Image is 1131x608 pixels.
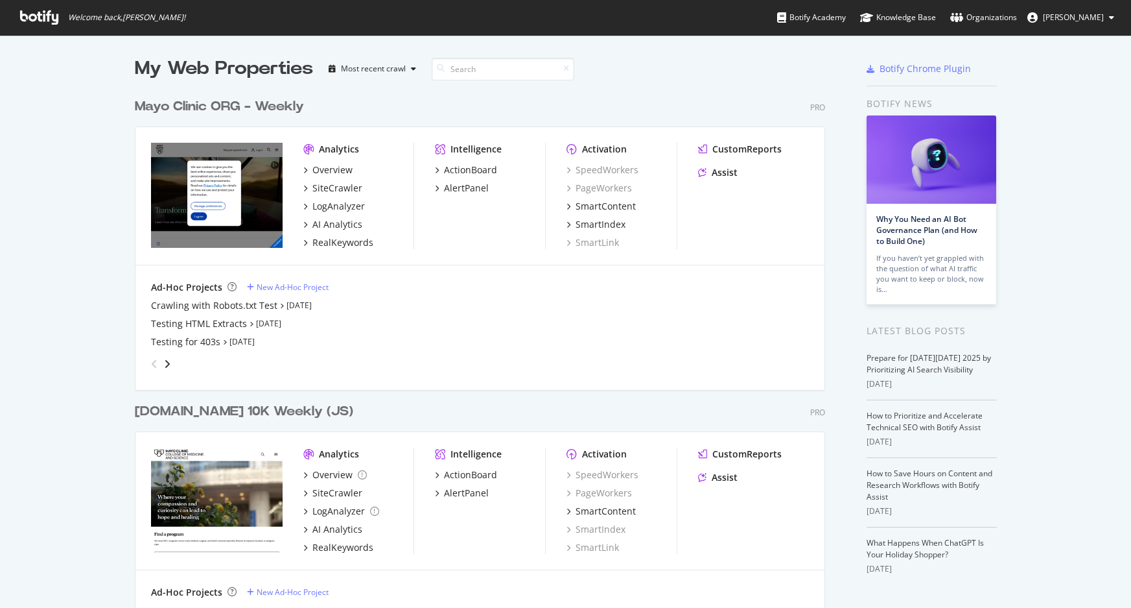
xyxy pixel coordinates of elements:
[312,218,362,231] div: AI Analytics
[712,166,738,179] div: Assist
[68,12,185,23] span: Welcome back, [PERSON_NAME] !
[163,358,172,371] div: angle-right
[810,102,825,113] div: Pro
[880,62,971,75] div: Botify Chrome Plugin
[566,487,632,500] a: PageWorkers
[303,218,362,231] a: AI Analytics
[323,58,421,79] button: Most recent crawl
[256,318,281,329] a: [DATE]
[867,436,997,448] div: [DATE]
[576,218,625,231] div: SmartIndex
[135,402,353,421] div: [DOMAIN_NAME] 10K Weekly (JS)
[151,335,220,348] a: Testing for 403s
[566,468,638,481] a: SpeedWorkers
[151,281,222,294] div: Ad-Hoc Projects
[566,218,625,231] a: SmartIndex
[151,317,247,330] a: Testing HTML Extracts
[444,468,497,481] div: ActionBoard
[257,282,329,293] div: New Ad-Hoc Project
[867,563,997,575] div: [DATE]
[712,448,782,461] div: CustomReports
[341,65,406,73] div: Most recent crawl
[146,354,163,374] div: angle-left
[576,505,636,518] div: SmartContent
[257,587,329,598] div: New Ad-Hoc Project
[319,143,359,156] div: Analytics
[1043,12,1104,23] span: Milosz Pekala
[435,164,497,176] a: ActionBoard
[444,164,497,176] div: ActionBoard
[712,471,738,484] div: Assist
[303,468,367,481] a: Overview
[303,523,362,536] a: AI Analytics
[777,11,846,24] div: Botify Academy
[867,97,997,111] div: Botify news
[303,164,353,176] a: Overview
[435,182,489,195] a: AlertPanel
[876,253,986,295] div: If you haven’t yet grappled with the question of what AI traffic you want to keep or block, now is…
[286,300,312,311] a: [DATE]
[566,200,636,213] a: SmartContent
[867,468,992,502] a: How to Save Hours on Content and Research Workflows with Botify Assist
[312,182,362,195] div: SiteCrawler
[566,164,638,176] a: SpeedWorkers
[566,236,619,249] a: SmartLink
[432,58,574,80] input: Search
[566,523,625,536] a: SmartIndex
[135,56,313,82] div: My Web Properties
[319,448,359,461] div: Analytics
[247,282,329,293] a: New Ad-Hoc Project
[151,586,222,599] div: Ad-Hoc Projects
[867,116,996,204] img: Why You Need an AI Bot Governance Plan (and How to Build One)
[312,505,365,518] div: LogAnalyzer
[151,299,277,312] a: Crawling with Robots.txt Test
[312,487,362,500] div: SiteCrawler
[450,448,502,461] div: Intelligence
[582,448,627,461] div: Activation
[860,11,936,24] div: Knowledge Base
[867,537,984,560] a: What Happens When ChatGPT Is Your Holiday Shopper?
[435,468,497,481] a: ActionBoard
[698,143,782,156] a: CustomReports
[312,164,353,176] div: Overview
[135,402,358,421] a: [DOMAIN_NAME] 10K Weekly (JS)
[1017,7,1125,28] button: [PERSON_NAME]
[303,505,379,518] a: LogAnalyzer
[566,541,619,554] a: SmartLink
[151,448,283,553] img: college.mayo.edu
[303,236,373,249] a: RealKeywords
[576,200,636,213] div: SmartContent
[312,468,353,481] div: Overview
[444,182,489,195] div: AlertPanel
[582,143,627,156] div: Activation
[312,541,373,554] div: RealKeywords
[867,324,997,338] div: Latest Blog Posts
[566,182,632,195] a: PageWorkers
[151,143,283,248] img: mayoclinic.org
[867,352,991,375] a: Prepare for [DATE][DATE] 2025 by Prioritizing AI Search Visibility
[135,97,304,116] div: Mayo Clinic ORG - Weekly
[303,541,373,554] a: RealKeywords
[312,236,373,249] div: RealKeywords
[312,523,362,536] div: AI Analytics
[867,62,971,75] a: Botify Chrome Plugin
[444,487,489,500] div: AlertPanel
[867,378,997,390] div: [DATE]
[698,166,738,179] a: Assist
[229,336,255,347] a: [DATE]
[810,407,825,418] div: Pro
[303,182,362,195] a: SiteCrawler
[698,471,738,484] a: Assist
[303,200,365,213] a: LogAnalyzer
[303,487,362,500] a: SiteCrawler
